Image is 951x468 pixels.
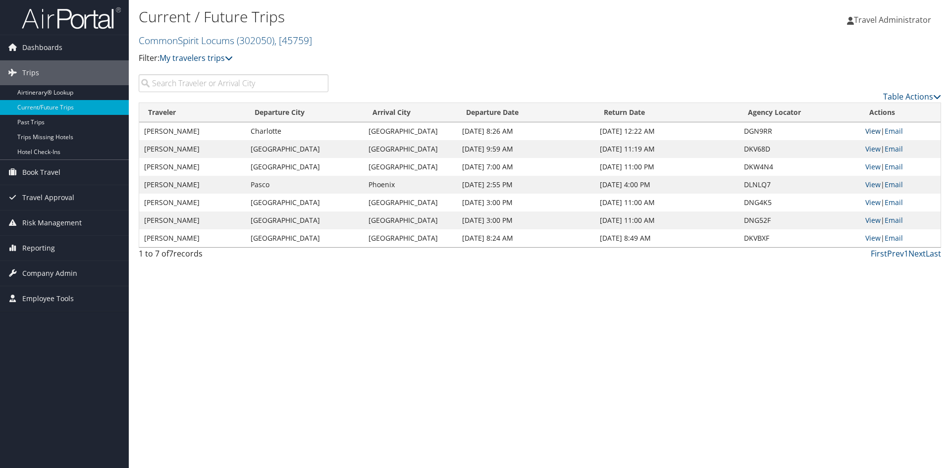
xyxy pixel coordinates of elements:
th: Traveler: activate to sort column ascending [139,103,246,122]
a: Email [885,233,903,243]
span: Reporting [22,236,55,260]
h1: Current / Future Trips [139,6,674,27]
a: Table Actions [883,91,941,102]
a: View [865,144,881,154]
span: Travel Approval [22,185,74,210]
a: My travelers trips [159,52,233,63]
a: View [865,180,881,189]
td: [DATE] 9:59 AM [457,140,595,158]
a: 1 [904,248,908,259]
a: CommonSpirit Locums [139,34,312,47]
a: First [871,248,887,259]
td: DLNLQ7 [739,176,860,194]
a: Next [908,248,926,259]
a: View [865,126,881,136]
span: Book Travel [22,160,60,185]
p: Filter: [139,52,674,65]
span: Travel Administrator [854,14,931,25]
td: [DATE] 2:55 PM [457,176,595,194]
th: Return Date: activate to sort column ascending [595,103,739,122]
td: [GEOGRAPHIC_DATA] [364,229,457,247]
td: [GEOGRAPHIC_DATA] [246,158,364,176]
td: [PERSON_NAME] [139,176,246,194]
td: [PERSON_NAME] [139,211,246,229]
td: | [860,211,941,229]
span: Risk Management [22,210,82,235]
input: Search Traveler or Arrival City [139,74,328,92]
td: | [860,176,941,194]
td: [PERSON_NAME] [139,229,246,247]
td: [DATE] 8:26 AM [457,122,595,140]
td: [DATE] 11:19 AM [595,140,739,158]
td: [GEOGRAPHIC_DATA] [246,140,364,158]
td: [DATE] 8:24 AM [457,229,595,247]
td: Phoenix [364,176,457,194]
a: Email [885,144,903,154]
td: DNG4K5 [739,194,860,211]
td: [GEOGRAPHIC_DATA] [364,158,457,176]
span: Dashboards [22,35,62,60]
td: [DATE] 3:00 PM [457,194,595,211]
img: airportal-logo.png [22,6,121,30]
span: Company Admin [22,261,77,286]
td: [PERSON_NAME] [139,140,246,158]
td: DKV68D [739,140,860,158]
a: View [865,215,881,225]
td: [GEOGRAPHIC_DATA] [364,140,457,158]
a: View [865,198,881,207]
td: [PERSON_NAME] [139,158,246,176]
td: DKVBXF [739,229,860,247]
th: Actions [860,103,941,122]
td: | [860,229,941,247]
th: Arrival City: activate to sort column ascending [364,103,457,122]
a: View [865,233,881,243]
td: [DATE] 8:49 AM [595,229,739,247]
td: [GEOGRAPHIC_DATA] [246,194,364,211]
td: [PERSON_NAME] [139,194,246,211]
td: [DATE] 12:22 AM [595,122,739,140]
a: Email [885,180,903,189]
a: Email [885,162,903,171]
td: DNG52F [739,211,860,229]
span: Trips [22,60,39,85]
td: [DATE] 3:00 PM [457,211,595,229]
th: Departure Date: activate to sort column descending [457,103,595,122]
td: Charlotte [246,122,364,140]
span: ( 302050 ) [237,34,274,47]
td: DGN9RR [739,122,860,140]
td: | [860,140,941,158]
td: [DATE] 11:00 AM [595,211,739,229]
td: [GEOGRAPHIC_DATA] [246,229,364,247]
th: Departure City: activate to sort column ascending [246,103,364,122]
td: [GEOGRAPHIC_DATA] [364,211,457,229]
td: [PERSON_NAME] [139,122,246,140]
td: DKW4N4 [739,158,860,176]
td: [GEOGRAPHIC_DATA] [246,211,364,229]
td: [GEOGRAPHIC_DATA] [364,194,457,211]
a: Prev [887,248,904,259]
td: Pasco [246,176,364,194]
span: , [ 45759 ] [274,34,312,47]
a: Email [885,215,903,225]
th: Agency Locator: activate to sort column ascending [739,103,860,122]
td: | [860,158,941,176]
div: 1 to 7 of records [139,248,328,264]
a: Last [926,248,941,259]
a: Email [885,126,903,136]
td: [DATE] 11:00 AM [595,194,739,211]
td: | [860,122,941,140]
td: [GEOGRAPHIC_DATA] [364,122,457,140]
a: View [865,162,881,171]
td: [DATE] 11:00 PM [595,158,739,176]
td: [DATE] 4:00 PM [595,176,739,194]
a: Email [885,198,903,207]
span: Employee Tools [22,286,74,311]
td: [DATE] 7:00 AM [457,158,595,176]
td: | [860,194,941,211]
span: 7 [169,248,173,259]
a: Travel Administrator [847,5,941,35]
